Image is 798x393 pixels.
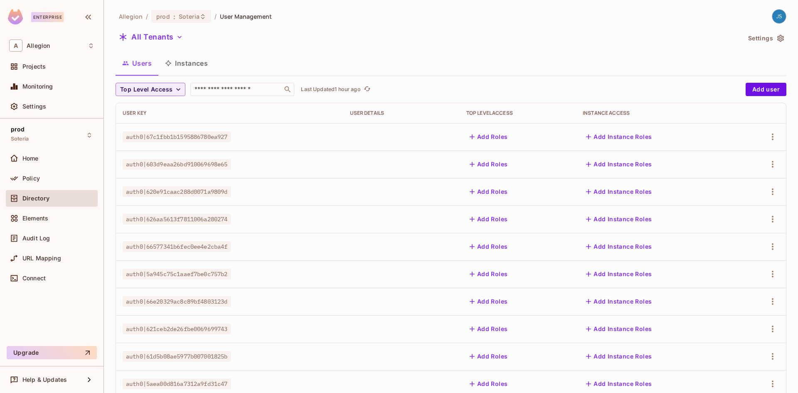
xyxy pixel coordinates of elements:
span: prod [156,12,170,20]
button: Add Roles [466,130,511,143]
span: A [9,40,22,52]
button: Add Roles [466,158,511,171]
span: Top Level Access [120,84,172,95]
span: Projects [22,63,46,70]
span: Soteria [11,136,29,142]
img: SReyMgAAAABJRU5ErkJggg== [8,9,23,25]
span: Elements [22,215,48,222]
span: Audit Log [22,235,50,242]
button: Add Roles [466,322,511,336]
button: Top Level Access [116,83,185,96]
span: auth0|620e91caac288d0071a9809d [123,186,231,197]
div: Enterprise [31,12,64,22]
button: Add Instance Roles [583,377,655,391]
button: Add Roles [466,185,511,198]
img: Jacob Scheib [772,10,786,23]
span: auth0|61d5b08ae5977b007001825b [123,351,231,362]
button: Add Instance Roles [583,267,655,281]
span: refresh [364,85,371,94]
span: the active workspace [119,12,143,20]
li: / [214,12,217,20]
span: Monitoring [22,83,53,90]
button: Add Instance Roles [583,295,655,308]
button: Add Instance Roles [583,322,655,336]
span: auth0|5aea00d816a7312a9fd31c47 [123,378,231,389]
button: All Tenants [116,30,186,44]
button: Add Roles [466,377,511,391]
span: auth0|66577341b6fec0ee4e2cba4f [123,241,231,252]
span: Directory [22,195,49,202]
li: / [146,12,148,20]
span: auth0|66e20329ac8c89bf4803123d [123,296,231,307]
button: Add Roles [466,240,511,253]
button: Users [116,53,158,74]
div: Top Level Access [466,110,569,116]
span: Home [22,155,39,162]
span: Connect [22,275,46,282]
button: Add Roles [466,267,511,281]
button: Upgrade [7,346,97,359]
span: User Management [220,12,272,20]
button: Add Instance Roles [583,130,655,143]
button: Add Instance Roles [583,185,655,198]
div: User Key [123,110,337,116]
button: Add Roles [466,350,511,363]
button: Settings [745,32,786,45]
button: Add Instance Roles [583,240,655,253]
button: Add Instance Roles [583,158,655,171]
span: Policy [22,175,40,182]
span: Help & Updates [22,376,67,383]
span: URL Mapping [22,255,61,262]
span: prod [11,126,25,133]
span: Settings [22,103,46,110]
span: Soteria [179,12,199,20]
span: auth0|67c1fbb1b1595886780ea927 [123,131,231,142]
span: Workspace: Allegion [27,42,50,49]
span: : [173,13,176,20]
button: Add Instance Roles [583,213,655,226]
button: refresh [362,84,372,94]
button: Add user [746,83,786,96]
span: auth0|5a945c75c1aaef7be0c757b2 [123,269,231,279]
span: Click to refresh data [361,84,372,94]
button: Add Roles [466,295,511,308]
p: Last Updated 1 hour ago [301,86,360,93]
span: auth0|603d9eaa26bd910069698e65 [123,159,231,170]
button: Instances [158,53,214,74]
div: Instance Access [583,110,729,116]
span: auth0|621ceb2de26fbe0069699743 [123,324,231,334]
button: Add Roles [466,213,511,226]
div: User Details [350,110,453,116]
span: auth0|626aa5613f7811006a280274 [123,214,231,225]
button: Add Instance Roles [583,350,655,363]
